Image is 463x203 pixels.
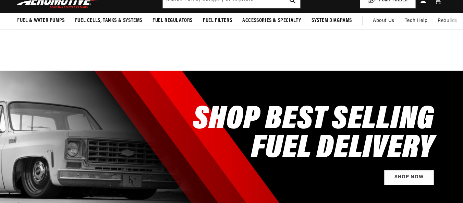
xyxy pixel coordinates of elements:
summary: Accessories & Specialty [237,13,306,29]
span: System Diagrams [312,17,352,24]
summary: System Diagrams [306,13,357,29]
span: Fuel Regulators [153,17,193,24]
summary: Rebuilds [432,13,463,29]
a: About Us [368,13,400,29]
span: Fuel & Water Pumps [17,17,65,24]
summary: Fuel Cells, Tanks & Systems [70,13,147,29]
span: Tech Help [405,17,427,25]
summary: Tech Help [400,13,432,29]
a: Shop Now [384,170,434,186]
summary: Fuel Filters [198,13,237,29]
summary: Fuel Regulators [147,13,198,29]
h2: SHOP BEST SELLING FUEL DELIVERY [193,106,434,163]
span: About Us [373,18,394,23]
span: Fuel Cells, Tanks & Systems [75,17,142,24]
span: Rebuilds [438,17,458,25]
summary: Fuel & Water Pumps [12,13,70,29]
span: Accessories & Specialty [242,17,301,24]
span: Fuel Filters [203,17,232,24]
